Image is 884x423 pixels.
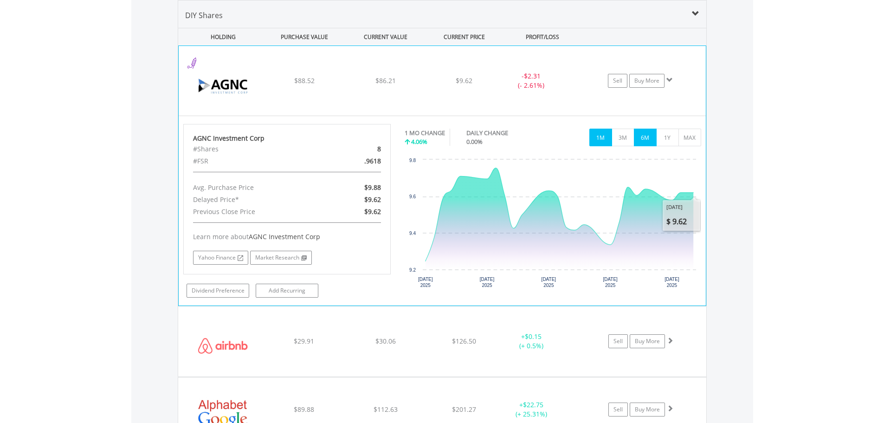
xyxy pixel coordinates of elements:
button: 3M [612,129,634,146]
a: Buy More [630,403,665,416]
span: $30.06 [375,337,396,345]
a: Market Research [250,251,312,265]
div: 1 MO CHANGE [405,129,445,137]
a: Yahoo Finance [193,251,248,265]
span: 4.06% [411,137,427,146]
span: $2.31 [524,72,541,80]
div: #Shares [186,143,321,155]
div: .9618 [321,155,388,167]
span: $0.15 [525,332,542,341]
div: HOLDING [179,28,263,46]
text: [DATE] 2025 [542,277,556,288]
div: Learn more about [193,232,381,241]
div: Delayed Price* [186,194,321,206]
img: EQU.US.ABNB.png [183,318,263,374]
a: Sell [608,334,628,348]
span: 0.00% [466,137,483,146]
img: EQU.US.AGNC.png [183,58,263,113]
span: DIY Shares [185,10,223,20]
text: [DATE] 2025 [665,277,679,288]
text: [DATE] 2025 [603,277,618,288]
span: $89.88 [294,405,314,414]
div: CURRENT PRICE [427,28,501,46]
div: DAILY CHANGE [466,129,541,137]
text: 9.4 [409,231,416,236]
div: PURCHASE VALUE [265,28,344,46]
div: CURRENT VALUE [346,28,426,46]
a: Buy More [630,334,665,348]
button: 1M [589,129,612,146]
span: $22.75 [523,400,543,409]
span: $88.52 [294,76,315,85]
a: Sell [608,403,628,416]
button: MAX [678,129,701,146]
div: PROFIT/LOSS [503,28,582,46]
span: $112.63 [374,405,398,414]
span: $29.91 [294,337,314,345]
div: Chart. Highcharts interactive chart. [405,155,701,294]
span: $9.88 [364,183,381,192]
span: $9.62 [364,207,381,216]
a: Buy More [629,74,665,88]
span: $9.62 [456,76,472,85]
text: 9.2 [409,267,416,273]
div: #FSR [186,155,321,167]
text: 9.8 [409,158,416,163]
div: - (- 2.61%) [496,72,566,90]
span: $201.27 [452,405,476,414]
div: + (+ 0.5%) [497,332,567,351]
button: 6M [634,129,657,146]
div: + (+ 25.31%) [497,400,567,419]
span: $86.21 [375,76,396,85]
span: $9.62 [364,195,381,204]
div: Avg. Purchase Price [186,182,321,194]
text: [DATE] 2025 [418,277,433,288]
span: AGNC Investment Corp [249,232,320,241]
span: $126.50 [452,337,476,345]
svg: Interactive chart [405,155,701,294]
div: AGNC Investment Corp [193,134,381,143]
a: Dividend Preference [187,284,249,298]
div: 8 [321,143,388,155]
a: Add Recurring [256,284,318,298]
button: 1Y [656,129,679,146]
text: [DATE] 2025 [480,277,495,288]
text: 9.6 [409,194,416,199]
a: Sell [608,74,627,88]
div: Previous Close Price [186,206,321,218]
